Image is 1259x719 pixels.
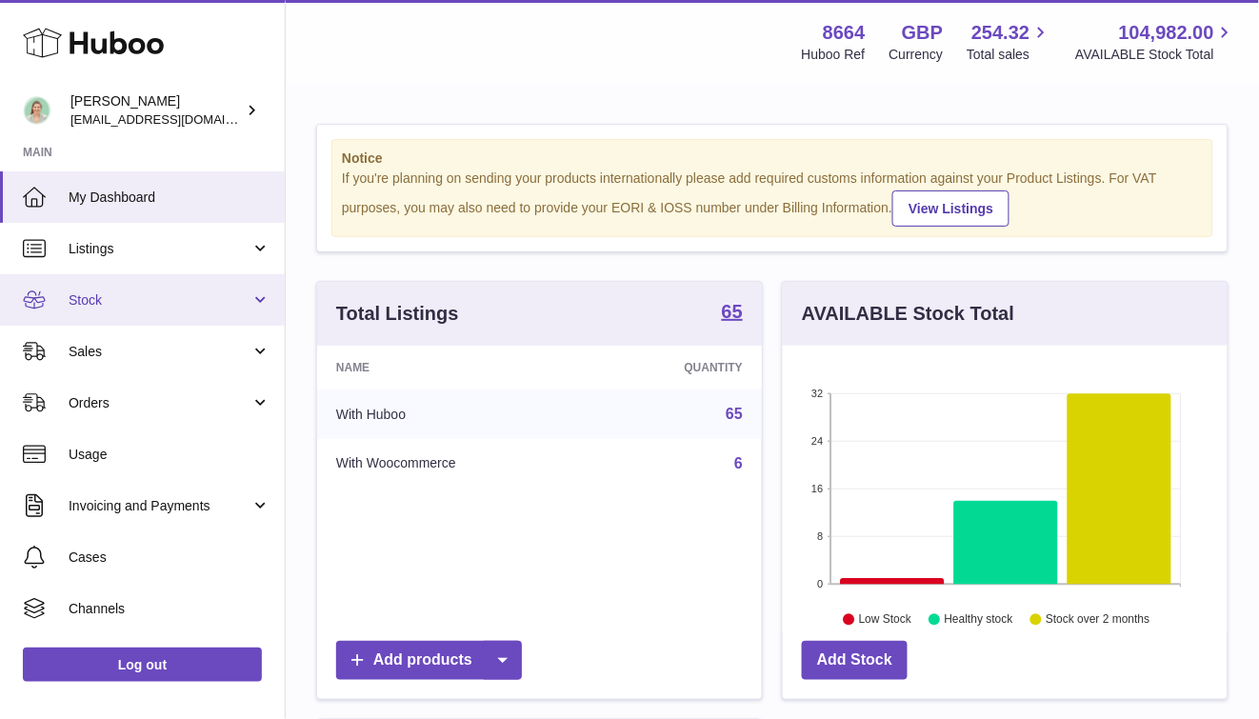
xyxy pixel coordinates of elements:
[734,455,743,471] a: 6
[802,641,908,680] a: Add Stock
[967,46,1051,64] span: Total sales
[1075,20,1236,64] a: 104,982.00 AVAILABLE Stock Total
[859,612,912,626] text: Low Stock
[342,170,1203,227] div: If you're planning on sending your products internationally please add required customs informati...
[971,20,1029,46] span: 254.32
[945,612,1014,626] text: Healthy stock
[69,291,250,310] span: Stock
[1119,20,1214,46] span: 104,982.00
[811,388,823,399] text: 32
[811,435,823,447] text: 24
[889,46,944,64] div: Currency
[336,641,522,680] a: Add products
[1075,46,1236,64] span: AVAILABLE Stock Total
[70,92,242,129] div: [PERSON_NAME]
[811,483,823,494] text: 16
[817,530,823,542] text: 8
[342,150,1203,168] strong: Notice
[69,240,250,258] span: Listings
[317,346,593,389] th: Name
[722,302,743,321] strong: 65
[23,648,262,682] a: Log out
[70,111,280,127] span: [EMAIL_ADDRESS][DOMAIN_NAME]
[69,549,270,567] span: Cases
[593,346,762,389] th: Quantity
[892,190,1009,227] a: View Listings
[69,497,250,515] span: Invoicing and Payments
[1046,612,1149,626] text: Stock over 2 months
[902,20,943,46] strong: GBP
[802,301,1014,327] h3: AVAILABLE Stock Total
[69,600,270,618] span: Channels
[967,20,1051,64] a: 254.32 Total sales
[336,301,459,327] h3: Total Listings
[69,394,250,412] span: Orders
[722,302,743,325] a: 65
[317,439,593,489] td: With Woocommerce
[69,343,250,361] span: Sales
[817,578,823,589] text: 0
[23,96,51,125] img: hello@thefacialcuppingexpert.com
[317,389,593,439] td: With Huboo
[823,20,866,46] strong: 8664
[802,46,866,64] div: Huboo Ref
[726,406,743,422] a: 65
[69,189,270,207] span: My Dashboard
[69,446,270,464] span: Usage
